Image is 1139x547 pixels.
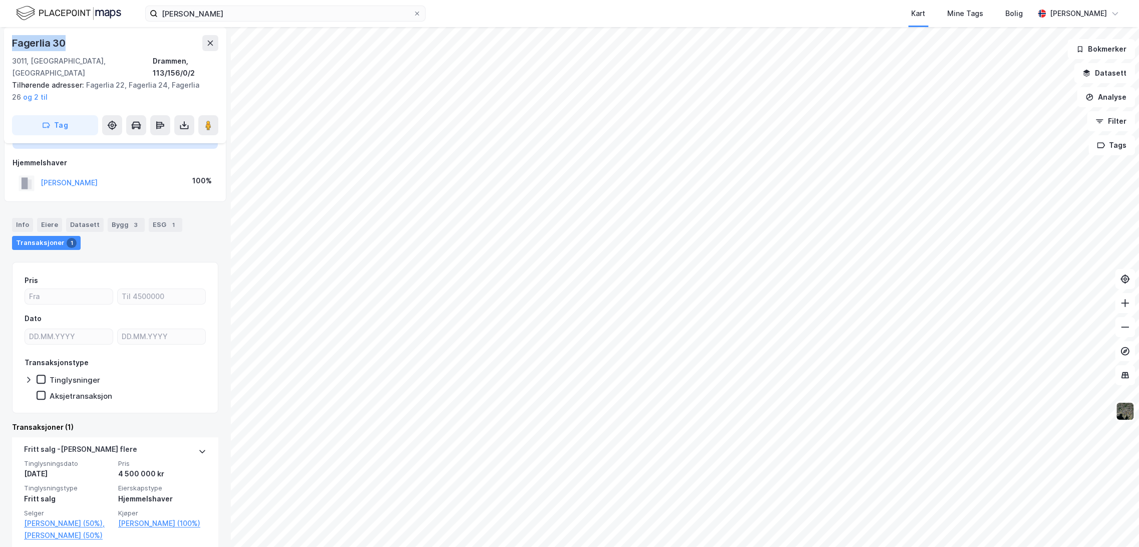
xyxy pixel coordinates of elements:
div: Pris [25,275,38,287]
div: Hjemmelshaver [118,493,206,505]
span: Tinglysningsdato [24,459,112,468]
span: Selger [24,509,112,517]
span: Tilhørende adresser: [12,81,86,89]
div: Fritt salg - [PERSON_NAME] flere [24,443,137,459]
img: logo.f888ab2527a4732fd821a326f86c7f29.svg [16,5,121,22]
button: Tag [12,115,98,135]
div: Dato [25,313,42,325]
button: Analyse [1077,87,1135,107]
div: Kontrollprogram for chat [1089,499,1139,547]
span: Kjøper [118,509,206,517]
input: Fra [25,289,113,304]
button: Filter [1087,111,1135,131]
div: Transaksjoner [12,236,81,250]
div: [DATE] [24,468,112,480]
input: Søk på adresse, matrikkel, gårdeiere, leietakere eller personer [158,6,413,21]
div: Transaksjoner (1) [12,421,218,433]
div: Eiere [37,218,62,232]
button: Bokmerker [1067,39,1135,59]
img: 9k= [1115,402,1134,421]
div: Fagerlia 22, Fagerlia 24, Fagerlia 26 [12,79,210,103]
div: Bygg [108,218,145,232]
div: 1 [168,220,178,230]
div: Tinglysninger [50,375,100,385]
input: DD.MM.YYYY [25,329,113,344]
span: Pris [118,459,206,468]
div: Aksjetransaksjon [50,391,112,401]
div: 1 [67,238,77,248]
div: Hjemmelshaver [13,157,218,169]
input: Til 4500000 [118,289,205,304]
iframe: Chat Widget [1089,499,1139,547]
input: DD.MM.YYYY [118,329,205,344]
div: 4 500 000 kr [118,468,206,480]
div: Kart [911,8,925,20]
div: 3 [131,220,141,230]
div: Drammen, 113/156/0/2 [153,55,219,79]
div: Datasett [66,218,104,232]
a: [PERSON_NAME] (50%) [24,529,112,541]
div: Transaksjonstype [25,357,89,369]
div: [PERSON_NAME] [1050,8,1107,20]
div: ESG [149,218,182,232]
a: [PERSON_NAME] (50%), [24,517,112,529]
button: Tags [1088,135,1135,155]
div: Info [12,218,33,232]
div: 3011, [GEOGRAPHIC_DATA], [GEOGRAPHIC_DATA] [12,55,153,79]
div: Fagerlia 30 [12,35,68,51]
div: Bolig [1005,8,1023,20]
span: Tinglysningstype [24,484,112,492]
span: Eierskapstype [118,484,206,492]
div: Mine Tags [947,8,983,20]
div: 100% [192,175,212,187]
button: Datasett [1074,63,1135,83]
div: Fritt salg [24,493,112,505]
a: [PERSON_NAME] (100%) [118,517,206,529]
